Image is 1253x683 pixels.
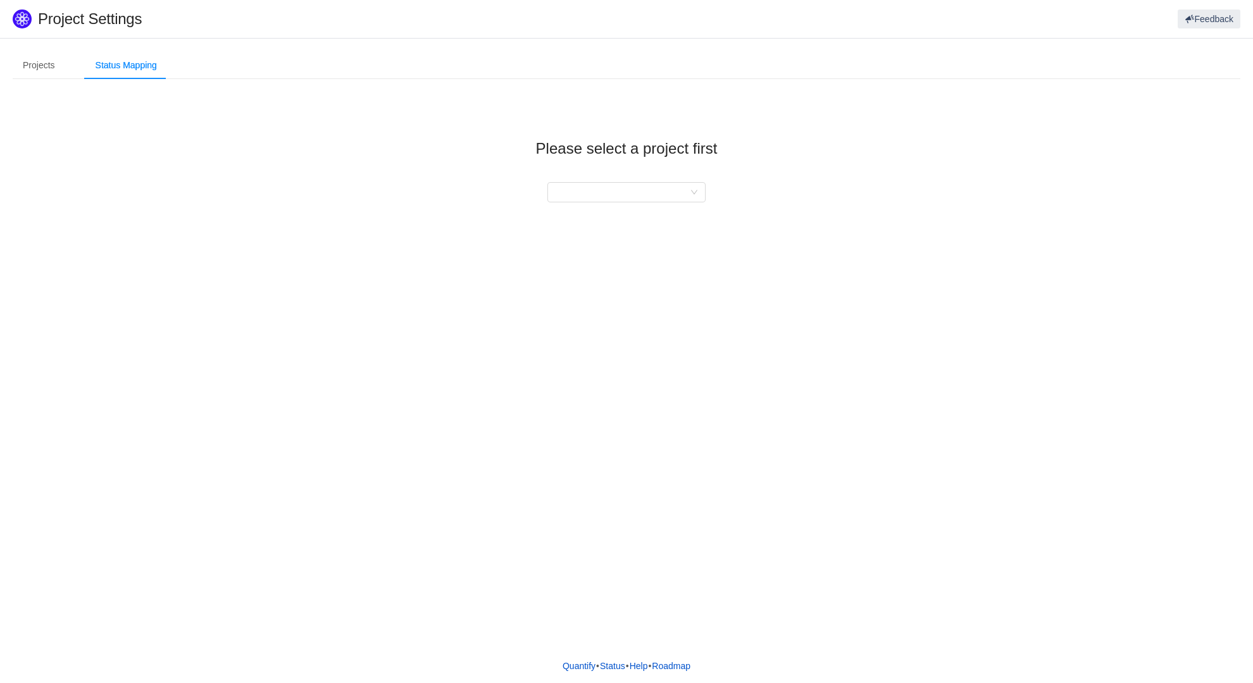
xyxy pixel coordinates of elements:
h1: Project Settings [38,9,749,28]
button: Feedback [1178,9,1240,28]
span: • [648,661,651,671]
img: Quantify [13,9,32,28]
div: Projects [13,51,65,80]
a: Status [599,656,626,675]
span: • [596,661,599,671]
a: Help [629,656,649,675]
span: • [626,661,629,671]
a: Quantify [562,656,596,675]
div: Please select a project first [33,135,1220,162]
i: icon: down [690,188,698,197]
a: Roadmap [651,656,691,675]
div: Status Mapping [85,51,167,80]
